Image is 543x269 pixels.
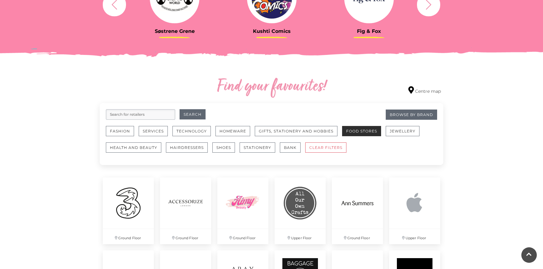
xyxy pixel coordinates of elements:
a: Ground Floor [214,174,271,247]
button: Homeware [215,126,250,136]
p: Ground Floor [103,229,154,244]
a: Upper Floor [271,174,329,247]
p: Upper Floor [389,229,440,244]
a: Hairdressers [166,142,212,159]
button: Food Stores [342,126,381,136]
button: Bank [280,142,301,153]
a: Bank [280,142,305,159]
button: CLEAR FILTERS [305,142,346,153]
a: Ground Floor [157,174,214,247]
a: Ground Floor [329,174,386,247]
a: Fashion [106,126,139,142]
p: Ground Floor [332,229,383,244]
input: Search for retailers [106,109,175,120]
button: Stationery [240,142,275,153]
a: Homeware [215,126,255,142]
a: Jewellery [386,126,424,142]
a: Centre map [408,86,441,95]
h2: Find your favourites! [159,77,384,97]
button: Health and Beauty [106,142,161,153]
button: Hairdressers [166,142,208,153]
h3: Søstrene Grene [131,28,219,34]
a: Technology [172,126,215,142]
a: Gifts, Stationery and Hobbies [255,126,342,142]
a: Stationery [240,142,280,159]
h3: Kushti Comics [228,28,316,34]
p: Upper Floor [275,229,326,244]
button: Fashion [106,126,134,136]
button: Jewellery [386,126,419,136]
a: Shoes [212,142,240,159]
a: Food Stores [342,126,386,142]
a: Health and Beauty [106,142,166,159]
button: Gifts, Stationery and Hobbies [255,126,337,136]
p: Ground Floor [160,229,211,244]
a: Ground Floor [100,174,157,247]
a: Services [139,126,172,142]
a: Upper Floor [386,174,443,247]
button: Search [180,109,206,119]
button: Shoes [212,142,235,153]
button: Technology [172,126,211,136]
p: Ground Floor [217,229,268,244]
a: CLEAR FILTERS [305,142,351,159]
button: Services [139,126,168,136]
h3: Fig & Fox [325,28,413,34]
a: Browse By Brand [386,110,437,120]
